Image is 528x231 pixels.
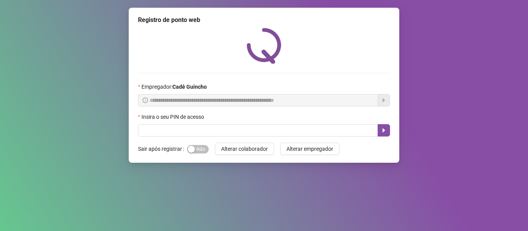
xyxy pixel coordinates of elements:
[280,143,339,155] button: Alterar empregador
[141,83,207,91] span: Empregador :
[143,98,148,103] span: info-circle
[138,113,209,121] label: Insira o seu PIN de acesso
[172,84,207,90] strong: Cadê Guincho
[215,143,274,155] button: Alterar colaborador
[221,145,268,153] span: Alterar colaborador
[138,143,187,155] label: Sair após registrar
[138,15,390,25] div: Registro de ponto web
[247,28,281,64] img: QRPoint
[381,127,387,133] span: caret-right
[286,145,333,153] span: Alterar empregador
